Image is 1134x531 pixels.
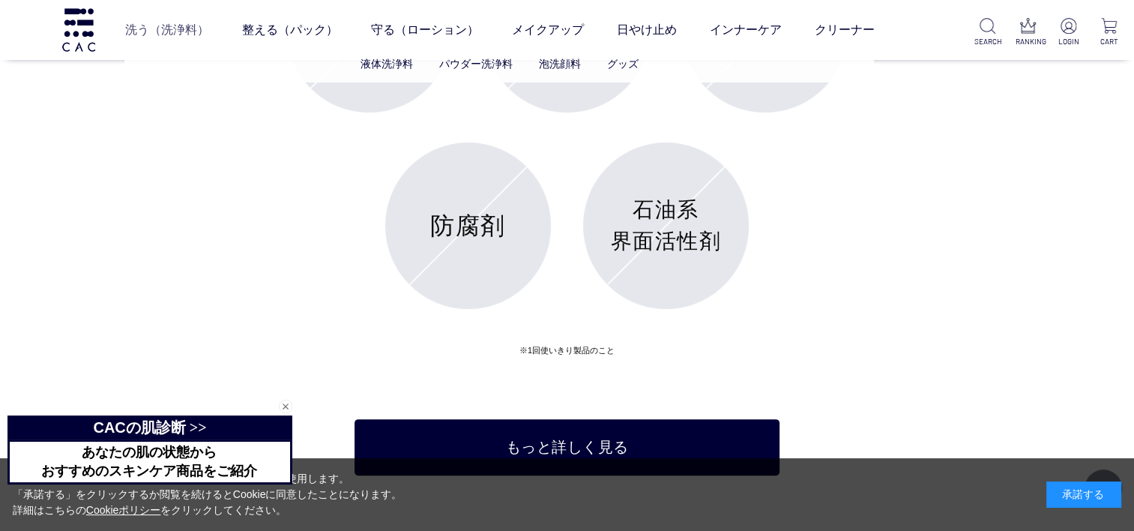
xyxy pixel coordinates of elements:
[539,58,581,70] a: 泡洗顔料
[1096,36,1122,47] p: CART
[1055,36,1082,47] p: LOGIN
[1046,481,1121,508] div: 承諾する
[607,58,639,70] a: グッズ
[355,419,779,475] a: もっと詳しく見る
[361,58,413,70] a: 液体洗浄料
[814,9,874,51] a: クリーナー
[86,504,161,516] a: Cookieポリシー
[600,194,732,257] p: 石油系 界面活性剤
[60,8,97,51] img: logo
[974,36,1001,47] p: SEARCH
[511,9,583,51] a: メイクアップ
[13,471,402,518] div: 当サイトでは、お客様へのサービス向上のためにCookieを使用します。 「承諾する」をクリックするか閲覧を続けるとCookieに同意したことになります。 詳細はこちらの をクリックしてください。
[519,346,615,355] span: ※1回使いきり製品のこと
[1096,18,1122,47] a: CART
[1015,36,1041,47] p: RANKING
[370,9,478,51] a: 守る（ローション）
[124,9,208,51] a: 洗う（洗浄料）
[709,9,781,51] a: インナーケア
[241,9,337,51] a: 整える（パック）
[430,208,506,244] p: 防腐剤
[974,18,1001,47] a: SEARCH
[1055,18,1082,47] a: LOGIN
[1015,18,1041,47] a: RANKING
[616,9,676,51] a: 日やけ止め
[439,58,513,70] a: パウダー洗浄料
